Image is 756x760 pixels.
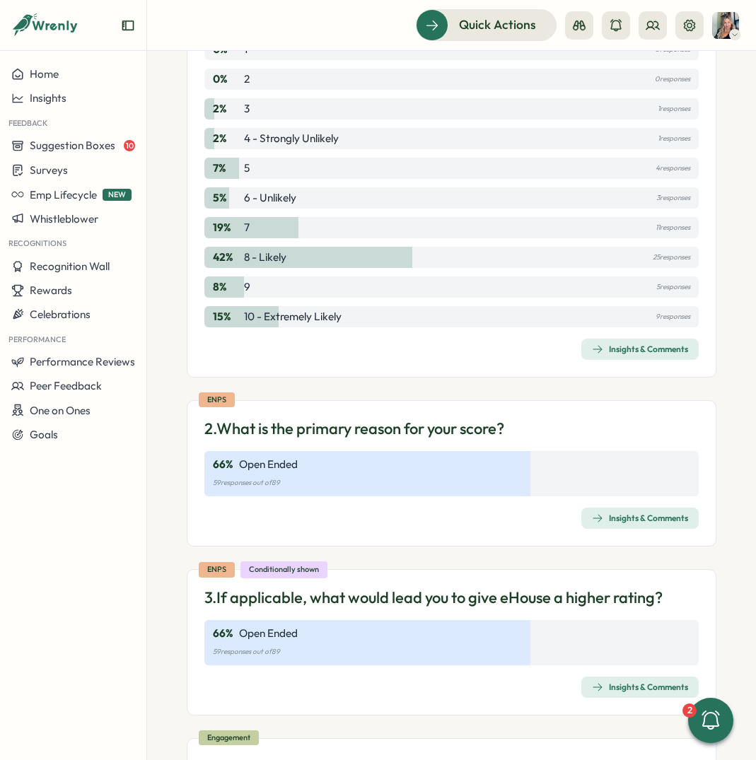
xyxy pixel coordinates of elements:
button: 2 [688,698,733,743]
p: Open Ended [239,626,298,641]
p: 5 responses [656,279,690,295]
span: Rewards [30,283,72,297]
button: Expand sidebar [121,18,135,33]
span: Whistleblower [30,212,98,226]
span: NEW [103,189,132,201]
p: 4 responses [656,160,690,176]
span: Surveys [30,163,68,177]
div: eNPS [199,562,235,577]
span: Home [30,67,59,81]
span: Goals [30,428,58,441]
p: 42 % [213,250,241,265]
p: 1 responses [658,101,690,117]
span: Celebrations [30,308,91,321]
p: 7 [244,220,250,235]
p: 6 - Unlikely [244,190,296,206]
p: 0 % [213,71,241,87]
button: Insights & Comments [581,508,699,529]
div: 2 [682,703,697,718]
p: 66 % [213,457,233,472]
p: Open Ended [239,457,298,472]
p: 2 [244,71,250,87]
div: eNPS [199,392,235,407]
p: 11 responses [656,220,690,235]
p: 8 - Likely [244,250,286,265]
div: Insights & Comments [592,344,688,355]
div: Conditionally shown [240,561,327,578]
span: Quick Actions [459,16,536,34]
img: Chris Quinn [712,12,739,39]
button: Quick Actions [416,9,557,40]
span: Emp Lifecycle [30,188,97,201]
div: Engagement [199,730,259,745]
p: 66 % [213,626,233,641]
p: 2 % [213,131,241,146]
p: 59 responses out of 89 [213,475,690,491]
p: 10 - Extremely likely [244,309,342,325]
span: Suggestion Boxes [30,139,115,152]
p: 2 % [213,101,241,117]
p: 9 responses [656,309,690,325]
p: 9 [244,279,250,295]
div: Insights & Comments [592,682,688,693]
span: Recognition Wall [30,259,110,273]
button: Insights & Comments [581,677,699,698]
p: 59 responses out of 89 [213,644,690,660]
span: Insights [30,91,66,105]
span: One on Ones [30,404,91,417]
div: Insights & Comments [592,513,688,524]
p: 5 % [213,190,241,206]
button: Insights & Comments [581,339,699,360]
p: 1 responses [658,131,690,146]
span: Peer Feedback [30,379,102,392]
p: 15 % [213,309,241,325]
p: 0 responses [655,71,690,87]
p: 3 [244,101,250,117]
p: 2. What is the primary reason for your score? [204,418,504,440]
p: 3 responses [656,190,690,206]
span: Performance Reviews [30,355,135,368]
p: 25 responses [653,250,690,265]
span: 10 [124,140,135,151]
p: 19 % [213,220,241,235]
p: 8 % [213,279,241,295]
p: 5 [244,160,250,176]
p: 3. If applicable, what would lead you to give eHouse a higher rating? [204,587,663,609]
p: 7 % [213,160,241,176]
p: 4 - Strongly Unlikely [244,131,339,146]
